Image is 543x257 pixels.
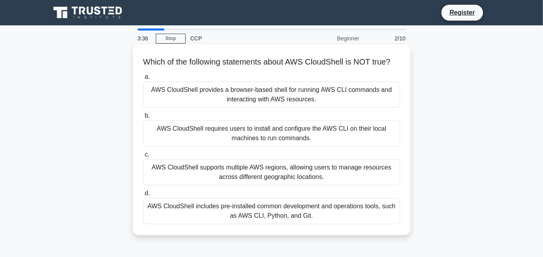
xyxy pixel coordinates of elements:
h5: Which of the following statements about AWS CloudShell is NOT true? [142,57,401,67]
div: 2/10 [364,30,411,46]
span: b. [145,112,150,119]
a: Stop [156,34,186,44]
div: Beginner [295,30,364,46]
a: Register [445,8,480,17]
span: c. [145,151,150,158]
div: AWS CloudShell supports multiple AWS regions, allowing users to manage resources across different... [143,159,400,185]
div: AWS CloudShell provides a browser-based shell for running AWS CLI commands and interacting with A... [143,82,400,108]
div: CCP [186,30,295,46]
div: AWS CloudShell requires users to install and configure the AWS CLI on their local machines to run... [143,120,400,147]
span: a. [145,73,150,80]
div: 3:36 [133,30,156,46]
div: AWS CloudShell includes pre-installed common development and operations tools, such as AWS CLI, P... [143,198,400,224]
span: d. [145,190,150,196]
